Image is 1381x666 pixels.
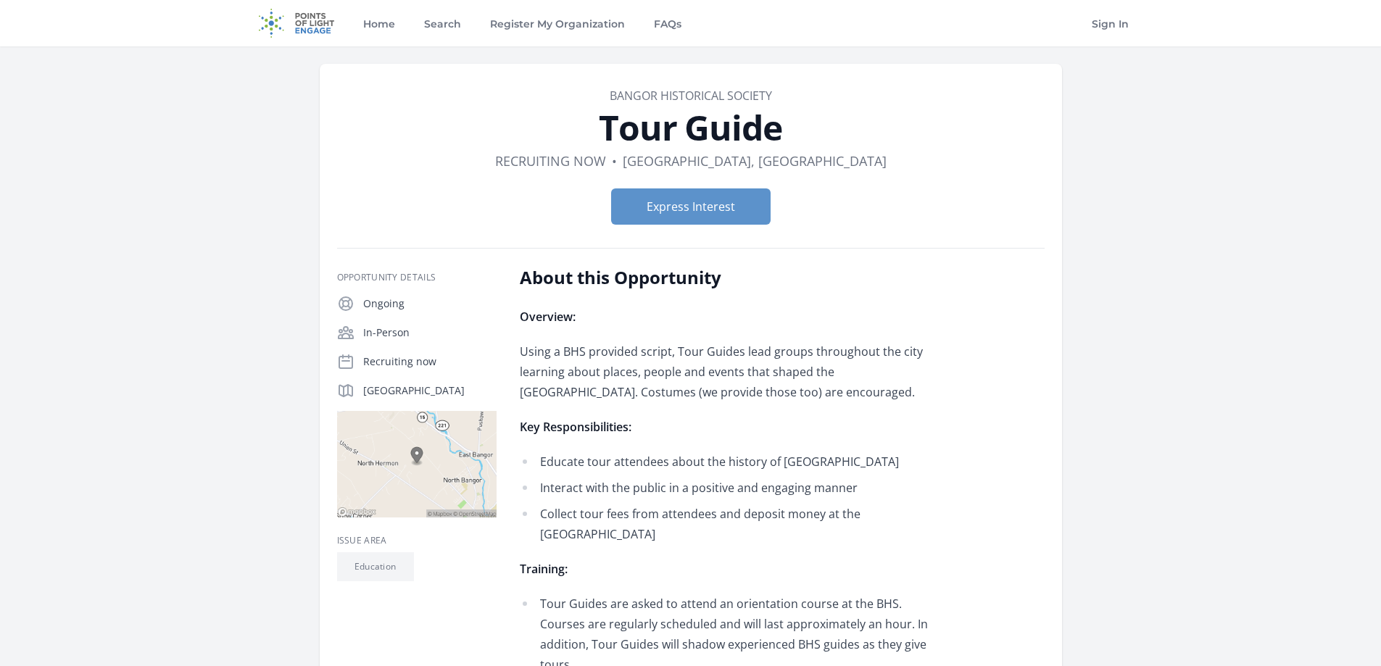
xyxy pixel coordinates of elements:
strong: Training: [520,561,568,577]
p: Recruiting now [363,354,497,369]
h1: Tour Guide [337,110,1045,145]
div: • [612,151,617,171]
p: Ongoing [363,296,497,311]
strong: Overview: [520,309,576,325]
li: Educate tour attendees about the history of [GEOGRAPHIC_DATA] [520,451,944,472]
dd: Recruiting now [495,151,606,171]
h3: Issue area [337,535,497,546]
h2: About this Opportunity [520,266,944,289]
li: Interact with the public in a positive and engaging manner [520,478,944,498]
p: [GEOGRAPHIC_DATA] [363,383,497,398]
img: Map [337,411,497,517]
p: Using a BHS provided script, Tour Guides lead groups throughout the city learning about places, p... [520,341,944,402]
dd: [GEOGRAPHIC_DATA], [GEOGRAPHIC_DATA] [623,151,887,171]
strong: Key Responsibilities: [520,419,631,435]
p: In-Person [363,325,497,340]
h3: Opportunity Details [337,272,497,283]
button: Express Interest [611,188,771,225]
li: Education [337,552,414,581]
li: Collect tour fees from attendees and deposit money at the [GEOGRAPHIC_DATA] [520,504,944,544]
a: Bangor Historical Society [610,88,772,104]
